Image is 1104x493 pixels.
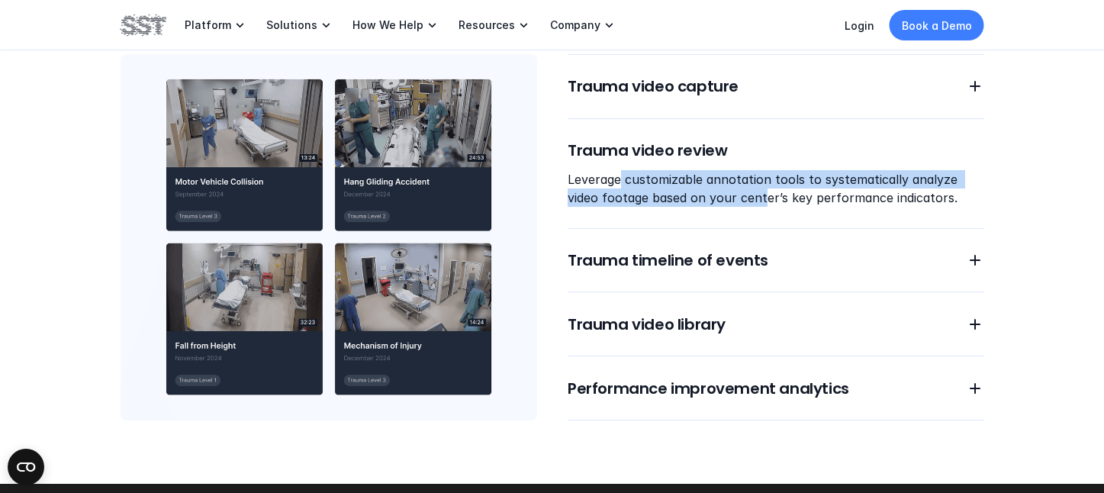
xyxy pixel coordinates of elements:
[121,54,537,420] img: thumbnails of trauma video recording
[8,449,44,485] button: Open CMP widget
[352,18,423,32] p: How We Help
[890,10,984,40] a: Book a Demo
[568,170,984,207] p: Leverage customizable annotation tools to systematically analyze video footage based on your cent...
[568,76,948,97] h6: Trauma video capture
[568,250,948,271] h6: Trauma timeline of events
[568,378,948,399] h6: Performance improvement analytics
[266,18,317,32] p: Solutions
[568,140,984,161] h6: Trauma video review
[568,314,948,335] h6: Trauma video library
[550,18,600,32] p: Company
[459,18,515,32] p: Resources
[845,19,874,32] a: Login
[902,18,972,34] p: Book a Demo
[185,18,231,32] p: Platform
[121,12,166,38] img: SST logo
